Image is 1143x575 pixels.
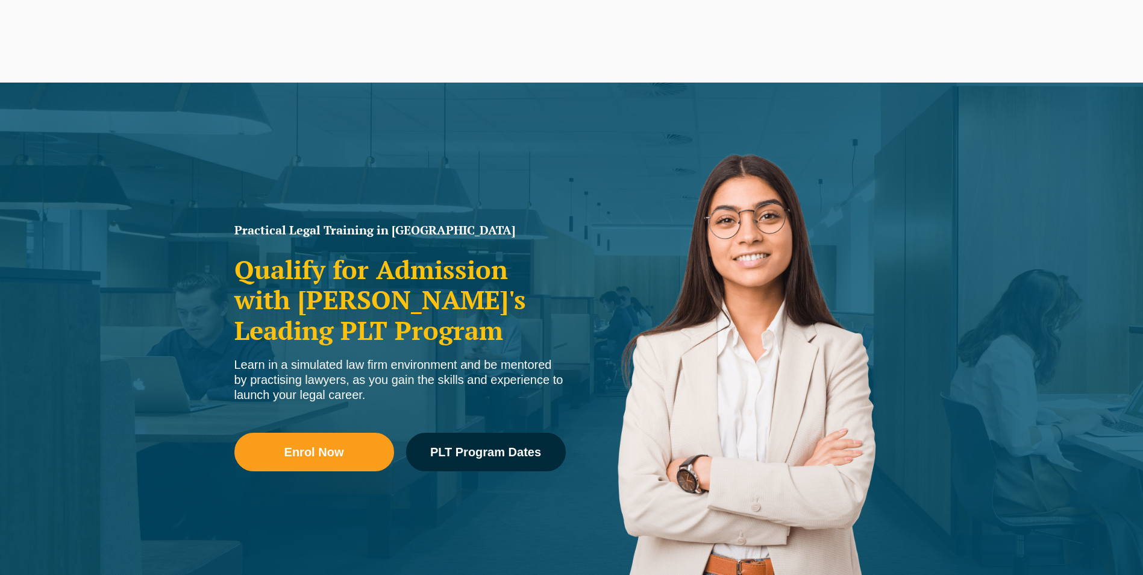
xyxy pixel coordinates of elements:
[234,357,566,403] div: Learn in a simulated law firm environment and be mentored by practising lawyers, as you gain the ...
[234,254,566,345] h2: Qualify for Admission with [PERSON_NAME]'s Leading PLT Program
[234,224,566,236] h1: Practical Legal Training in [GEOGRAPHIC_DATA]
[406,433,566,471] a: PLT Program Dates
[234,433,394,471] a: Enrol Now
[284,446,344,458] span: Enrol Now
[430,446,541,458] span: PLT Program Dates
